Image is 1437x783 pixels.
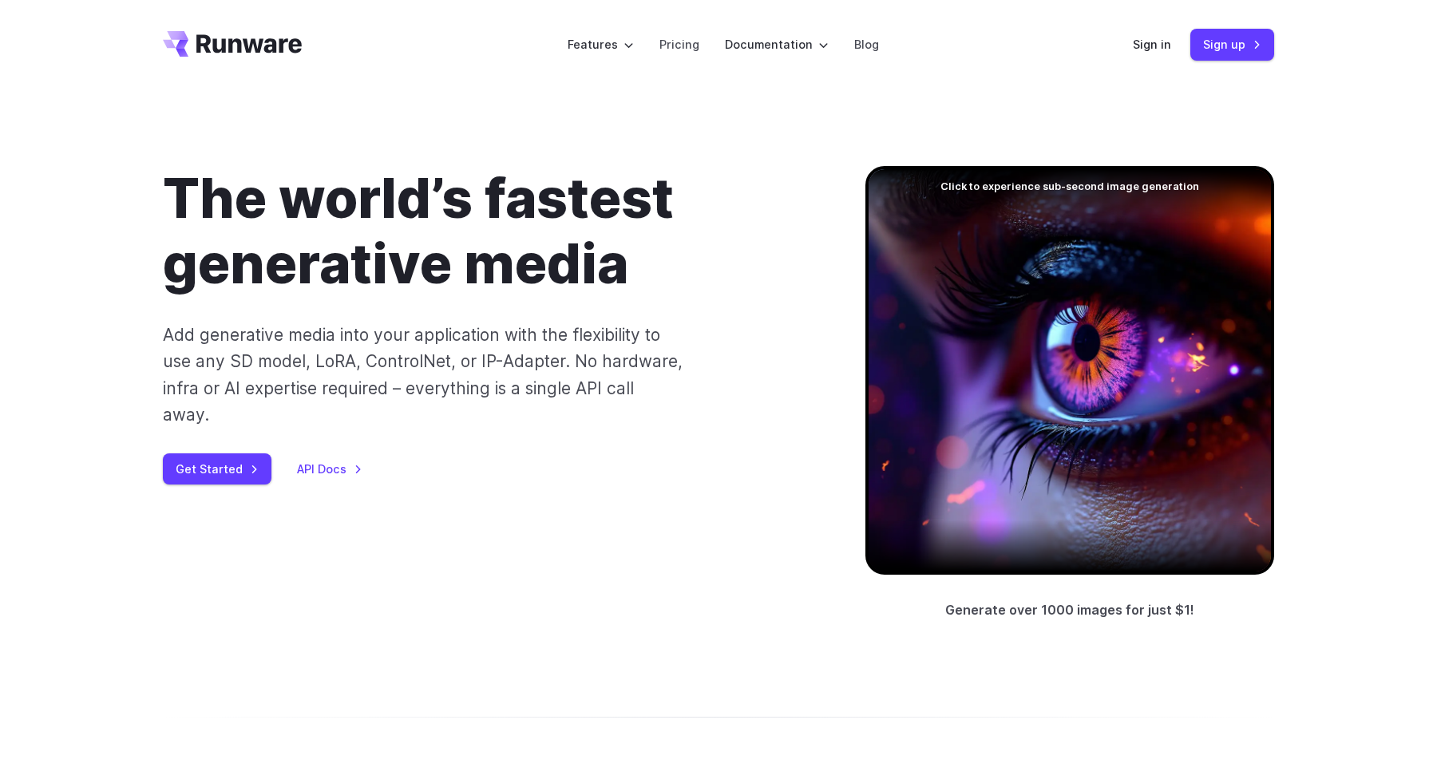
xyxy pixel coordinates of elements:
[659,35,699,53] a: Pricing
[163,31,302,57] a: Go to /
[1133,35,1171,53] a: Sign in
[1190,29,1274,60] a: Sign up
[297,460,362,478] a: API Docs
[725,35,829,53] label: Documentation
[854,35,879,53] a: Blog
[568,35,634,53] label: Features
[163,322,684,428] p: Add generative media into your application with the flexibility to use any SD model, LoRA, Contro...
[945,600,1194,621] p: Generate over 1000 images for just $1!
[163,453,271,484] a: Get Started
[163,166,814,296] h1: The world’s fastest generative media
